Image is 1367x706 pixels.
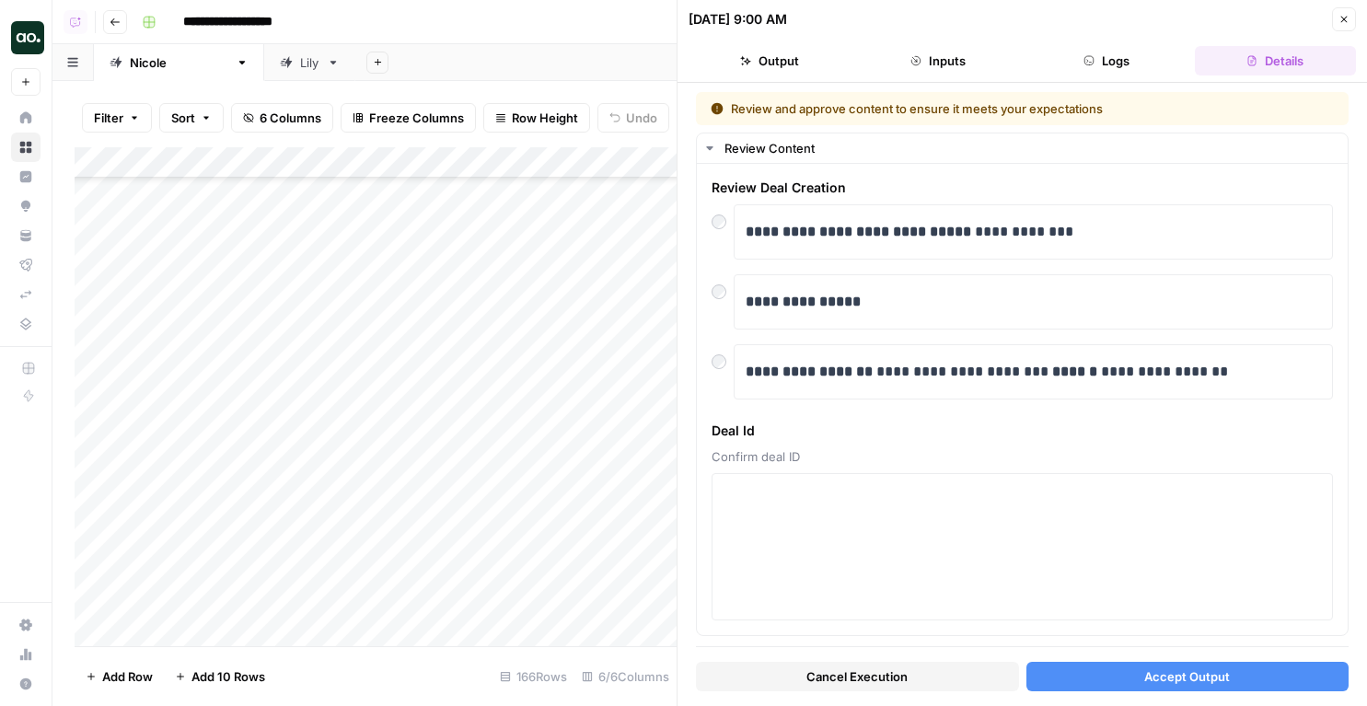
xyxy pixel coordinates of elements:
[483,103,590,133] button: Row Height
[94,44,264,81] a: [PERSON_NAME]
[11,221,41,250] a: Your Data
[857,46,1018,75] button: Inputs
[11,280,41,309] a: Syncs
[11,15,41,61] button: Workspace: AirOps
[1195,46,1356,75] button: Details
[191,667,265,686] span: Add 10 Rows
[626,109,657,127] span: Undo
[75,662,164,691] button: Add Row
[724,139,1337,157] div: Review Content
[712,447,1333,466] span: Confirm deal ID
[11,133,41,162] a: Browse
[300,53,319,72] div: Lily
[1026,46,1187,75] button: Logs
[102,667,153,686] span: Add Row
[597,103,669,133] button: Undo
[260,109,321,127] span: 6 Columns
[159,103,224,133] button: Sort
[164,662,276,691] button: Add 10 Rows
[711,99,1219,118] div: Review and approve content to ensure it meets your expectations
[697,133,1348,163] button: Review Content
[11,250,41,280] a: Flightpath
[712,422,1333,440] span: Deal Id
[1026,662,1350,691] button: Accept Output
[512,109,578,127] span: Row Height
[806,667,908,686] span: Cancel Execution
[130,53,228,72] div: [PERSON_NAME]
[11,21,44,54] img: AirOps Logo
[11,669,41,699] button: Help + Support
[82,103,152,133] button: Filter
[11,640,41,669] a: Usage
[231,103,333,133] button: 6 Columns
[697,164,1348,635] div: Review Content
[11,103,41,133] a: Home
[574,662,677,691] div: 6/6 Columns
[11,309,41,339] a: Data Library
[492,662,574,691] div: 166 Rows
[712,179,1333,197] span: Review Deal Creation
[11,162,41,191] a: Insights
[689,46,850,75] button: Output
[369,109,464,127] span: Freeze Columns
[94,109,123,127] span: Filter
[264,44,355,81] a: Lily
[697,644,1348,674] button: Executions Details
[11,610,41,640] a: Settings
[1144,667,1230,686] span: Accept Output
[341,103,476,133] button: Freeze Columns
[696,662,1019,691] button: Cancel Execution
[11,191,41,221] a: Opportunities
[171,109,195,127] span: Sort
[689,10,787,29] div: [DATE] 9:00 AM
